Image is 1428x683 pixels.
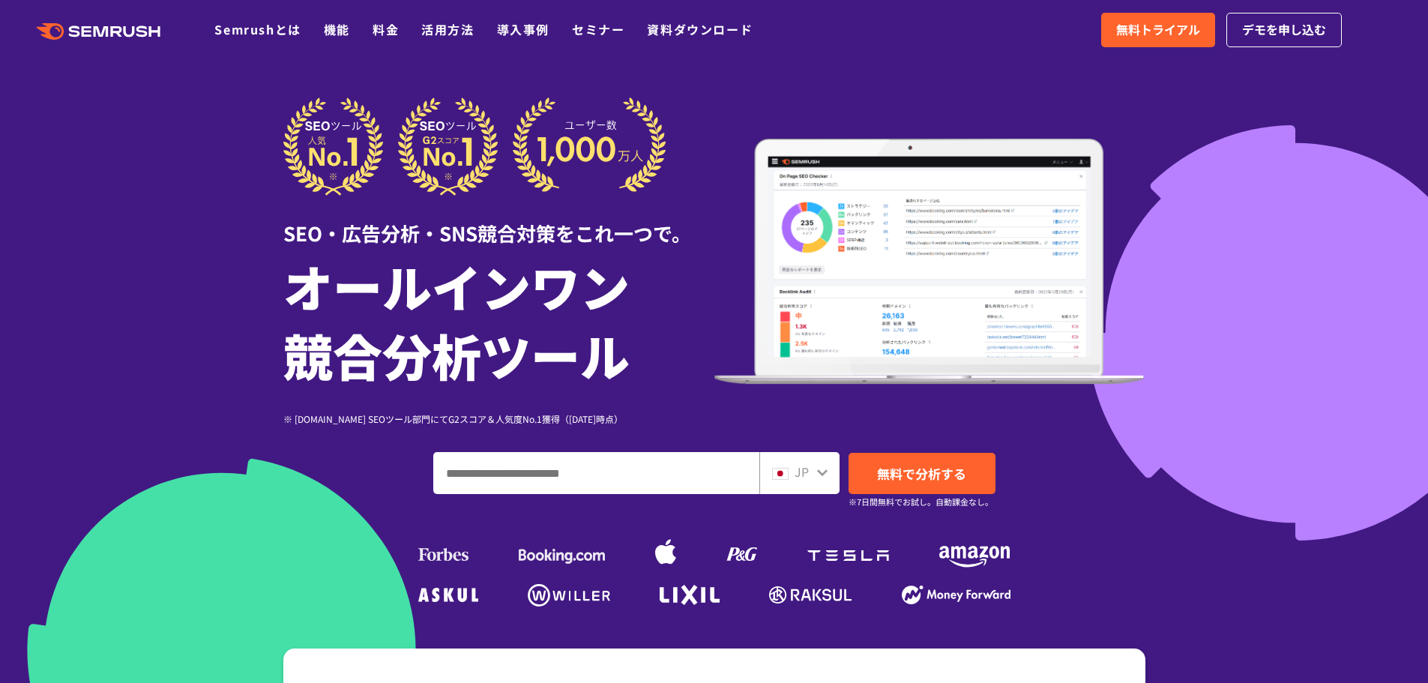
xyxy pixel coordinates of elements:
div: SEO・広告分析・SNS競合対策をこれ一つで。 [283,196,714,247]
span: JP [795,463,809,481]
span: 無料トライアル [1116,20,1200,40]
a: 料金 [373,20,399,38]
a: Semrushとは [214,20,301,38]
small: ※7日間無料でお試し。自動課金なし。 [849,495,993,509]
a: 導入事例 [497,20,549,38]
a: 無料トライアル [1101,13,1215,47]
input: ドメイン、キーワードまたはURLを入力してください [434,453,759,493]
a: デモを申し込む [1226,13,1342,47]
span: デモを申し込む [1242,20,1326,40]
a: 無料で分析する [849,453,995,494]
span: 無料で分析する [877,464,966,483]
a: 機能 [324,20,350,38]
a: 資料ダウンロード [647,20,753,38]
h1: オールインワン 競合分析ツール [283,251,714,389]
a: 活用方法 [421,20,474,38]
div: ※ [DOMAIN_NAME] SEOツール部門にてG2スコア＆人気度No.1獲得（[DATE]時点） [283,412,714,426]
a: セミナー [572,20,624,38]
